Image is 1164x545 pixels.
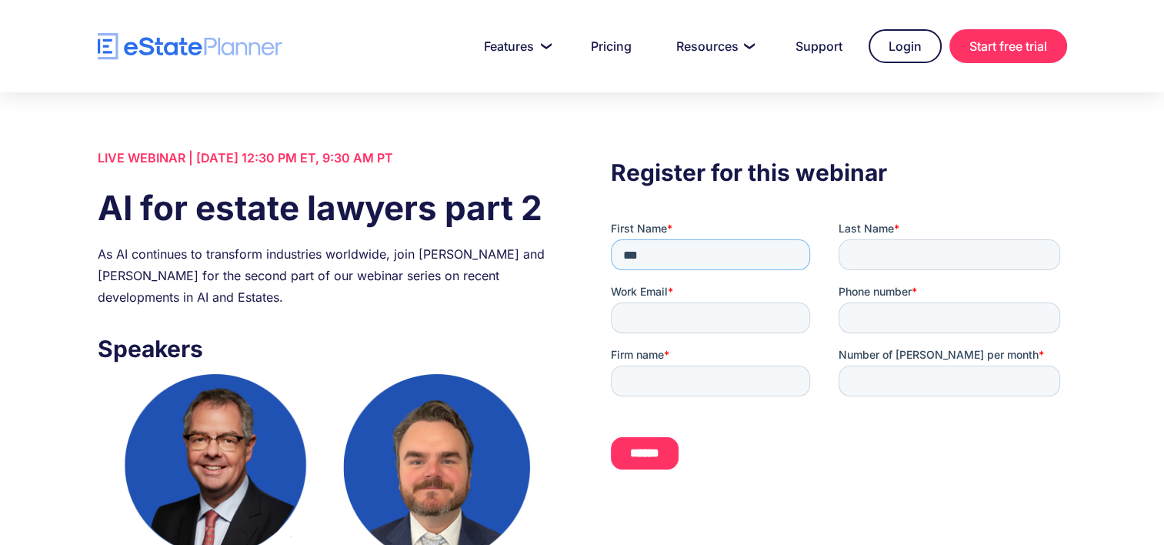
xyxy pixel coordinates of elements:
[949,29,1067,63] a: Start free trial
[465,31,565,62] a: Features
[777,31,861,62] a: Support
[98,147,553,169] div: LIVE WEBINAR | [DATE] 12:30 PM ET, 9:30 AM PT
[98,331,553,366] h3: Speakers
[611,221,1066,483] iframe: Form 0
[98,184,553,232] h1: AI for estate lawyers part 2
[611,155,1066,190] h3: Register for this webinar
[98,33,282,60] a: home
[869,29,942,63] a: Login
[572,31,650,62] a: Pricing
[658,31,769,62] a: Resources
[98,243,553,308] div: As AI continues to transform industries worldwide, join [PERSON_NAME] and [PERSON_NAME] for the s...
